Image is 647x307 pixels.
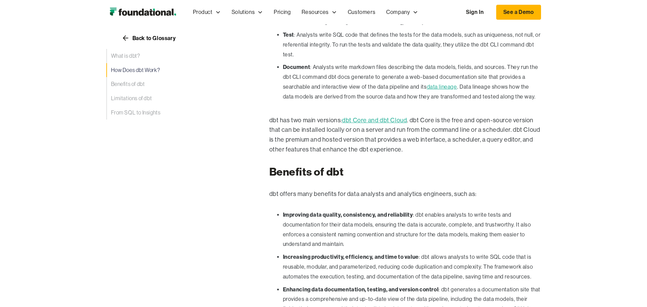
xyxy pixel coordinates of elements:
p: dbt offers many benefits for data analysts and analytics engineers, such as: [269,189,541,199]
iframe: Chat Widget [525,228,647,307]
strong: Document [283,64,310,70]
strong: Test [283,31,294,38]
a: Sign In [459,5,490,19]
li: : dbt enables analysts to write tests and documentation for their data models, ensuring the data ... [283,210,541,249]
a: home [106,5,179,19]
li: : Analysts write SQL code that defines the tests for the data models, such as uniqueness, not nul... [283,30,541,59]
div: Resources [302,8,328,17]
div: Resources [296,1,342,23]
a: From SQL to Insights [106,105,242,120]
li: : Analysts write markdown files describing the data models, fields, and sources. They run the dbt... [283,62,541,102]
a: How Does dbt Work? [106,63,242,77]
li: : dbt allows analysts to write SQL code that is reusable, modular, and parameterized, reducing co... [283,252,541,282]
h2: Benefits of dbt [269,165,541,178]
a: Limitations of dbt [106,91,242,106]
div: Solutions [232,8,255,17]
a: dbt Core and dbt Cloud [342,117,407,124]
a: Customers [342,1,381,23]
strong: Enhancing data documentation, testing, and version control [283,286,439,293]
div: Product [193,8,213,17]
a: Back to Glossary [106,33,191,43]
a: What is dbt? [106,49,242,63]
a: Pricing [268,1,296,23]
strong: Increasing productivity, efficiency, and time to value [283,253,419,260]
a: Benefits of dbt [106,77,242,91]
div: Back to Glossary [132,35,176,41]
div: Company [381,1,424,23]
strong: Improving data quality, consistency, and reliability [283,211,413,218]
a: See a Demo [496,5,541,20]
a: data lineage [427,84,457,90]
img: Foundational Logo [106,5,179,19]
p: dbt has two main versions: . dbt Core is the free and open-source version that can be installed l... [269,115,541,155]
div: Company [386,8,410,17]
div: Solutions [226,1,268,23]
div: Product [187,1,226,23]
